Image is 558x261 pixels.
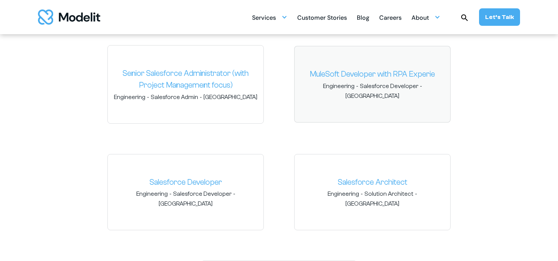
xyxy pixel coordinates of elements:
[301,176,444,189] a: Salesforce Architect
[323,82,355,90] span: Engineering
[38,9,100,25] img: modelit logo
[297,11,347,26] div: Customer Stories
[38,9,100,25] a: home
[151,93,198,101] span: Salesforce Admin
[114,93,145,101] span: Engineering
[114,93,257,101] span: - -
[173,190,232,198] span: Salesforce Developer
[301,190,444,208] span: - -
[411,10,440,25] div: About
[360,82,418,90] span: Salesforce Developer
[485,13,514,21] div: Let’s Talk
[252,10,287,25] div: Services
[136,190,168,198] span: Engineering
[301,68,444,80] a: MuleSoft Developer with RPA Experie
[297,10,347,25] a: Customer Stories
[114,68,257,91] a: Senior Salesforce Administrator (with Project Management focus)
[357,10,369,25] a: Blog
[114,190,257,208] span: - -
[159,200,213,208] span: [GEOGRAPHIC_DATA]
[252,11,276,26] div: Services
[379,10,402,25] a: Careers
[203,93,257,101] span: [GEOGRAPHIC_DATA]
[345,92,399,100] span: [GEOGRAPHIC_DATA]
[364,190,413,198] span: Solution Architect
[328,190,359,198] span: Engineering
[345,200,399,208] span: [GEOGRAPHIC_DATA]
[301,82,444,100] span: - -
[479,8,520,26] a: Let’s Talk
[357,11,369,26] div: Blog
[379,11,402,26] div: Careers
[114,176,257,189] a: Salesforce Developer
[411,11,429,26] div: About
